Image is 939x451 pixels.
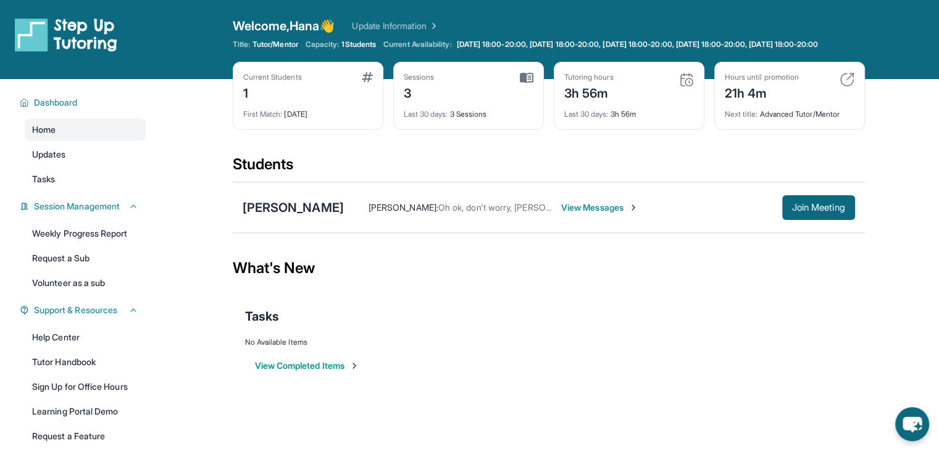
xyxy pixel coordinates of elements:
img: Chevron Right [427,20,439,32]
div: 3h 56m [564,102,694,119]
button: Support & Resources [29,304,138,316]
span: [DATE] 18:00-20:00, [DATE] 18:00-20:00, [DATE] 18:00-20:00, [DATE] 18:00-20:00, [DATE] 18:00-20:00 [457,40,819,49]
a: Volunteer as a sub [25,272,146,294]
a: Home [25,119,146,141]
span: Tutor/Mentor [252,40,298,49]
div: Students [233,154,865,182]
a: Sign Up for Office Hours [25,376,146,398]
span: Oh ok, don't worry, [PERSON_NAME] will be waiting [438,202,640,213]
span: [PERSON_NAME] : [369,202,438,213]
div: No Available Items [245,337,853,347]
span: First Match : [243,109,283,119]
span: Updates [32,148,66,161]
a: [DATE] 18:00-20:00, [DATE] 18:00-20:00, [DATE] 18:00-20:00, [DATE] 18:00-20:00, [DATE] 18:00-20:00 [454,40,821,49]
span: Session Management [34,200,120,213]
div: 21h 4m [725,82,799,102]
span: Last 30 days : [404,109,448,119]
div: [PERSON_NAME] [243,199,344,216]
div: Hours until promotion [725,72,799,82]
a: Updates [25,143,146,166]
span: Tasks [32,173,55,185]
a: Weekly Progress Report [25,222,146,245]
span: Support & Resources [34,304,117,316]
div: Sessions [404,72,435,82]
div: 3 [404,82,435,102]
div: 3h 56m [564,82,614,102]
button: Join Meeting [782,195,855,220]
span: Last 30 days : [564,109,609,119]
div: 1 [243,82,302,102]
img: card [840,72,854,87]
img: Chevron-Right [628,203,638,213]
a: Help Center [25,326,146,348]
img: card [679,72,694,87]
div: What's New [233,241,865,295]
span: 1 Students [341,40,376,49]
span: Capacity: [306,40,340,49]
span: Tasks [245,308,279,325]
span: Join Meeting [792,204,845,211]
span: View Messages [561,201,638,214]
button: View Completed Items [255,360,359,372]
a: Request a Sub [25,247,146,269]
span: Dashboard [34,96,78,109]
img: logo [15,17,117,52]
div: Advanced Tutor/Mentor [725,102,854,119]
img: card [362,72,373,82]
button: Session Management [29,200,138,213]
img: card [520,72,533,83]
span: Title: [233,40,250,49]
div: [DATE] [243,102,373,119]
a: Tasks [25,168,146,190]
a: Request a Feature [25,425,146,447]
a: Tutor Handbook [25,351,146,373]
button: Dashboard [29,96,138,109]
a: Update Information [352,20,438,32]
div: Tutoring hours [564,72,614,82]
button: chat-button [895,407,929,441]
span: Next title : [725,109,758,119]
span: Home [32,124,56,136]
div: 3 Sessions [404,102,533,119]
a: Learning Portal Demo [25,400,146,423]
span: Current Availability: [383,40,451,49]
div: Current Students [243,72,302,82]
span: Welcome, Hana 👋 [233,17,335,35]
